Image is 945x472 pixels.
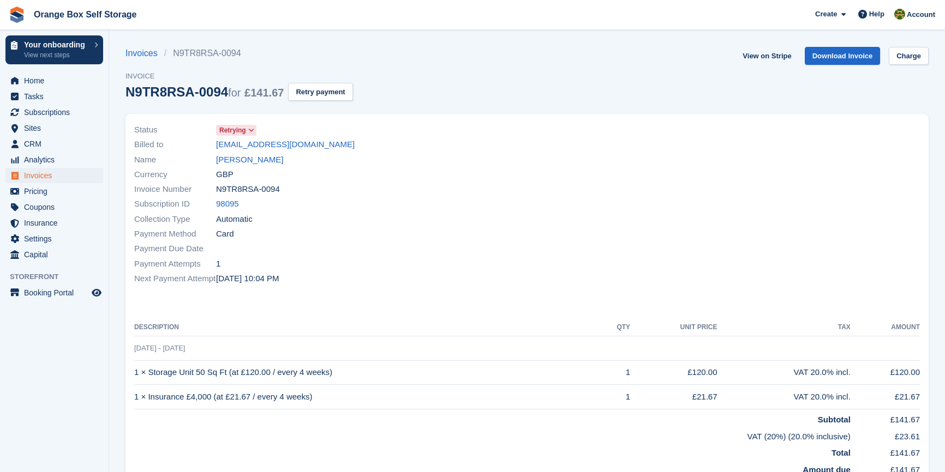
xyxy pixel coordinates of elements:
[5,105,103,120] a: menu
[216,273,279,285] time: 2025-08-14 21:04:22 UTC
[738,47,796,65] a: View on Stripe
[134,168,216,181] span: Currency
[851,319,920,336] th: Amount
[216,154,283,166] a: [PERSON_NAME]
[24,89,89,104] span: Tasks
[125,71,353,82] span: Invoice
[805,47,881,65] a: Download Invoice
[599,360,630,385] td: 1
[24,168,89,183] span: Invoices
[5,184,103,199] a: menu
[228,87,241,99] span: for
[9,7,25,23] img: stora-icon-8386f47178a22dfd0bd8f6a31ec36ba5ce8667c1dd55bd0f319d3a0aa187defe.svg
[219,125,246,135] span: Retrying
[24,41,89,49] p: Your onboarding
[5,89,103,104] a: menu
[5,73,103,88] a: menu
[134,426,851,443] td: VAT (20%) (20.0% inclusive)
[851,360,920,385] td: £120.00
[288,83,352,101] button: Retry payment
[10,271,109,282] span: Storefront
[851,426,920,443] td: £23.61
[125,84,284,99] div: N9TR8RSA-0094
[29,5,141,23] a: Orange Box Self Storage
[24,199,89,215] span: Coupons
[24,285,89,300] span: Booking Portal
[5,120,103,136] a: menu
[24,120,89,136] span: Sites
[216,168,234,181] span: GBP
[630,360,717,385] td: £120.00
[818,415,851,424] strong: Subtotal
[216,138,355,151] a: [EMAIL_ADDRESS][DOMAIN_NAME]
[24,50,89,60] p: View next steps
[832,448,851,457] strong: Total
[134,138,216,151] span: Billed to
[125,47,353,60] nav: breadcrumbs
[216,198,239,210] a: 98095
[24,136,89,152] span: CRM
[134,385,599,409] td: 1 × Insurance £4,000 (at £21.67 / every 4 weeks)
[134,183,216,196] span: Invoice Number
[134,154,216,166] span: Name
[24,105,89,120] span: Subscriptions
[134,344,185,352] span: [DATE] - [DATE]
[851,443,920,459] td: £141.67
[717,319,851,336] th: Tax
[599,319,630,336] th: QTY
[5,215,103,231] a: menu
[5,152,103,167] a: menu
[216,228,234,240] span: Card
[5,285,103,300] a: menu
[630,385,717,409] td: £21.67
[134,124,216,136] span: Status
[24,231,89,246] span: Settings
[216,213,253,226] span: Automatic
[5,35,103,64] a: Your onboarding View next steps
[134,319,599,336] th: Description
[216,124,256,136] a: Retrying
[134,243,216,255] span: Payment Due Date
[90,286,103,299] a: Preview store
[894,9,905,20] img: SARAH T
[134,228,216,240] span: Payment Method
[630,319,717,336] th: Unit Price
[24,184,89,199] span: Pricing
[134,360,599,385] td: 1 × Storage Unit 50 Sq Ft (at £120.00 / every 4 weeks)
[907,9,935,20] span: Account
[125,47,164,60] a: Invoices
[5,199,103,215] a: menu
[134,198,216,210] span: Subscription ID
[134,213,216,226] span: Collection Type
[5,247,103,262] a: menu
[24,215,89,231] span: Insurance
[717,391,851,403] div: VAT 20.0% incl.
[134,273,216,285] span: Next Payment Attempt
[216,258,220,270] span: 1
[599,385,630,409] td: 1
[851,385,920,409] td: £21.67
[889,47,929,65] a: Charge
[216,183,280,196] span: N9TR8RSA-0094
[134,258,216,270] span: Payment Attempts
[815,9,837,20] span: Create
[24,152,89,167] span: Analytics
[851,409,920,426] td: £141.67
[24,73,89,88] span: Home
[24,247,89,262] span: Capital
[244,87,284,99] span: £141.67
[5,231,103,246] a: menu
[5,136,103,152] a: menu
[717,366,851,379] div: VAT 20.0% incl.
[869,9,884,20] span: Help
[5,168,103,183] a: menu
